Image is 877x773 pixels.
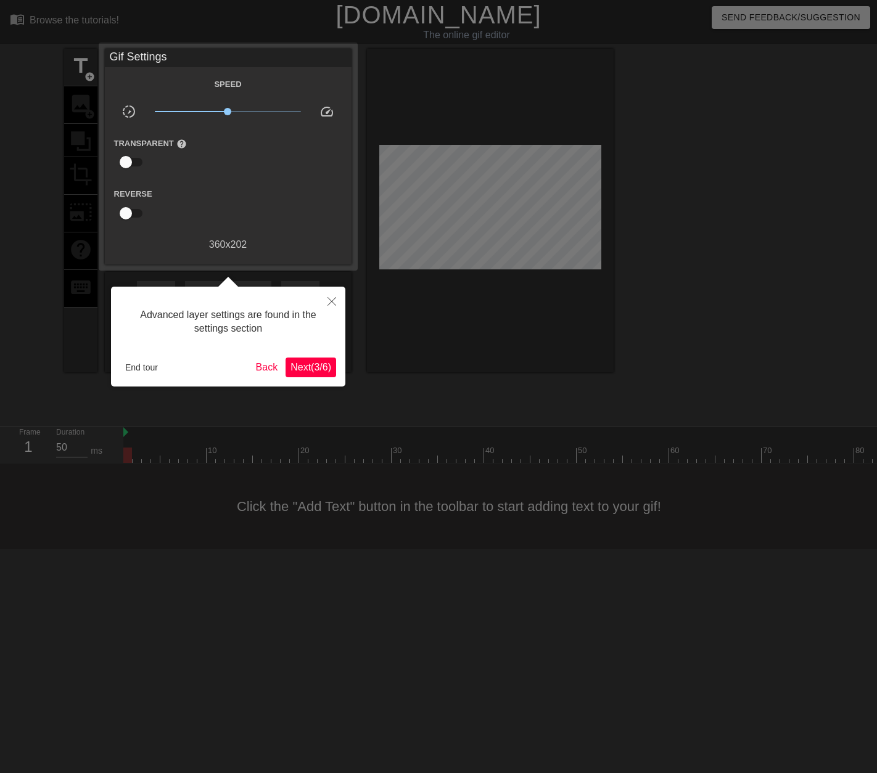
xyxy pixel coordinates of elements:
div: Advanced layer settings are found in the settings section [120,296,336,348]
button: Close [318,287,345,315]
span: Next ( 3 / 6 ) [290,362,331,372]
button: Back [251,358,283,377]
button: End tour [120,358,163,377]
button: Next [286,358,336,377]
